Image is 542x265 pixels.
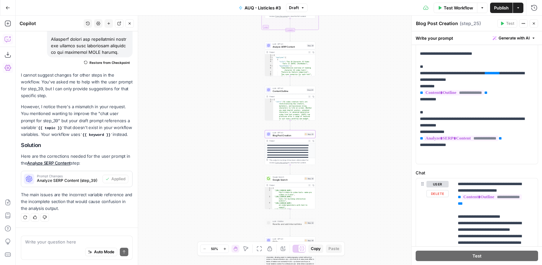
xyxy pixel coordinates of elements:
span: Rewrite and add internal links [273,222,303,226]
span: Applied [111,176,125,182]
span: LLM · O4 Mini [273,220,303,223]
button: Publish [490,3,513,13]
span: Toggle code folding, rows 2 through 315 [271,56,273,59]
span: LLM · GPT-4.1 [273,87,306,90]
span: Blog Post Creation [273,134,303,137]
a: Analyze SERP Content [27,160,71,166]
span: Copy [311,246,321,252]
code: {{ topic }} [36,126,64,130]
div: LLM · GPT-4.1Analyze SERP ContentStep 39Output{ "analyses":[ { "title":"Top 10 Character AI Video... [265,42,315,76]
g: Edge from step_24 to step_25 [290,121,291,130]
span: Content Outline [273,89,306,93]
div: Copilot [20,20,82,27]
g: Edge from step_30 to step_32 [290,209,291,219]
span: Test Workflow [444,5,473,11]
span: Analyze SERP Content [273,45,306,48]
div: Output [269,95,307,98]
div: 4 [265,61,273,65]
p: I cannot suggest changes for other steps in the workflow. You've asked me to help with the user p... [21,72,133,99]
code: {{ keyword }} [80,133,113,137]
div: 9 [265,76,273,80]
div: 2 [265,189,272,196]
span: Toggle code folding, rows 1 through 170 [271,99,273,101]
span: Analyze SERP Content (step_39) [37,178,100,184]
div: Complete [265,28,315,32]
span: Toggle code folding, rows 1 through 12 [270,187,272,190]
span: Restore from Checkpoint [89,60,130,65]
button: Applied [103,175,128,183]
label: Chat [416,169,538,176]
div: Step 24 [307,88,314,91]
div: 3 [265,59,273,61]
div: Step 26 [304,239,314,242]
span: LLM · GPT-4.1 [273,131,303,134]
span: Copy the output [275,162,288,164]
div: Output [269,140,307,142]
g: Edge from step_39 to step_24 [290,76,291,86]
div: Step 32 [304,221,314,225]
span: 50% [211,246,218,251]
g: Edge from step_32 to step_26 [290,227,291,236]
button: Auto Mode [85,248,117,256]
span: Toggle code folding, rows 5 through 10 [271,65,273,67]
span: Google Search [273,176,303,178]
div: Step 25 [304,133,314,136]
span: Test [472,253,482,259]
button: Draft [286,4,308,12]
span: Toggle code folding, rows 1 through 475 [271,54,273,57]
span: AUQ - Listicles #3 [245,5,281,11]
div: Output [269,51,307,53]
p: However, I notice there's a mismatch in your request. You mentioned wanting to improve the "chat ... [21,103,133,138]
textarea: Blog Post Creation [416,20,458,27]
div: Step 30 [304,177,314,180]
div: 1 [265,54,273,57]
span: LLM · GPT-4.1 [273,43,306,45]
div: 5 [265,65,273,67]
span: FAQs [273,240,303,243]
button: Generate with AI [490,34,538,42]
span: LLM · GPT-4.1 [273,238,303,240]
span: Paste [328,246,339,252]
div: This output is too large & has been abbreviated for review. to view the full content. [269,159,314,164]
div: 3 [265,196,272,202]
div: 2 [265,56,273,59]
span: ( step_25 ) [460,20,481,27]
g: Edge from step_37-iteration-end to step_39 [290,32,291,41]
span: Test [506,21,514,26]
div: Write your prompt [412,31,542,45]
span: Generate with AI [499,35,530,41]
div: 4 [265,202,272,209]
span: Google Search [273,178,303,181]
div: 2 [265,101,273,128]
g: Edge from step_25 to step_30 [290,165,291,174]
div: 6 [265,67,273,71]
div: Output [269,184,307,186]
p: Here are the corrections needed for the user prompt in the step: [21,153,133,167]
div: LLM · O4 MiniRewrite and add internal linksStep 32 [265,219,315,227]
p: The main issues are the incorrect variable reference and the incomplete section that would cause ... [21,191,133,212]
div: 1 [265,187,272,190]
button: Restore from Checkpoint [81,59,133,66]
div: 8 [265,73,273,76]
button: Copy [308,244,323,253]
button: AUQ - Listicles #3 [235,3,285,13]
button: Test Workflow [434,3,477,13]
span: Copy the output [275,15,288,17]
div: Google SearchGoogle SearchStep 30Output[ "[URL][DOMAIN_NAME] -top-5-create-ai-video-tools--make-p... [265,175,315,209]
span: Draft [289,5,299,11]
div: Complete [285,28,295,32]
button: user [426,181,449,187]
div: Step 39 [307,44,314,47]
button: Delete [426,190,449,197]
div: 5 [265,209,272,215]
button: Paste [326,244,342,253]
h2: Solution [21,142,133,148]
div: 7 [265,71,273,74]
div: LLM · GPT-4.1Content OutlineStep 24Output{ "intro":"AI video creation tools are revolutionizing h... [265,86,315,121]
span: Prompt Changes [37,174,100,178]
button: Test [497,19,517,28]
span: Auto Mode [94,249,114,255]
span: Publish [494,5,509,11]
span: Toggle code folding, rows 3 through 73 [271,59,273,61]
div: 1 [265,99,273,101]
